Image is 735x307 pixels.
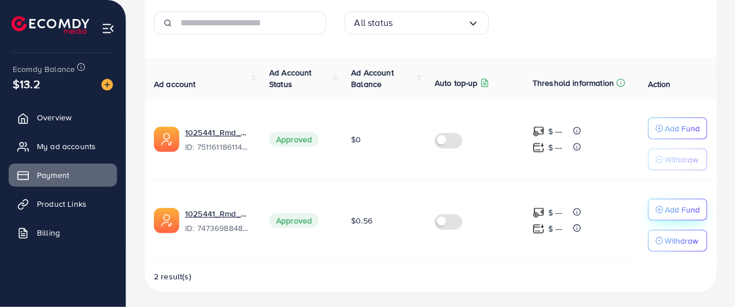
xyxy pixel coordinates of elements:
[351,67,394,90] span: Ad Account Balance
[435,76,478,90] p: Auto top-up
[548,141,563,154] p: $ ---
[648,149,707,170] button: Withdraw
[269,213,319,228] span: Approved
[548,222,563,236] p: $ ---
[665,122,700,135] p: Add Fund
[665,234,698,248] p: Withdraw
[9,192,117,215] a: Product Links
[154,271,191,282] span: 2 result(s)
[665,203,700,217] p: Add Fund
[9,221,117,244] a: Billing
[185,208,251,234] div: <span class='underline'>1025441_Rmd_AFtechnologies_1740106118522</span></br>7473698848045580304
[648,78,671,90] span: Action
[533,76,614,90] p: Threshold information
[345,12,489,35] div: Search for option
[185,127,251,138] a: 1025441_Rmd_AFtechnologies2_1748933544424
[101,79,113,90] img: image
[648,230,707,252] button: Withdraw
[533,142,545,154] img: top-up amount
[101,22,115,35] img: menu
[13,75,40,92] span: $13.2
[154,208,179,233] img: ic-ads-acc.e4c84228.svg
[9,106,117,129] a: Overview
[393,14,467,32] input: Search for option
[351,134,361,145] span: $0
[648,199,707,221] button: Add Fund
[185,141,251,153] span: ID: 7511611861146779656
[686,255,726,298] iframe: Chat
[355,14,393,32] span: All status
[9,135,117,158] a: My ad accounts
[12,16,89,34] img: logo
[548,206,563,219] p: $ ---
[533,126,545,138] img: top-up amount
[154,127,179,152] img: ic-ads-acc.e4c84228.svg
[533,207,545,219] img: top-up amount
[185,208,251,219] a: 1025441_Rmd_AFtechnologies_1740106118522
[154,78,196,90] span: Ad account
[37,169,69,181] span: Payment
[37,141,96,152] span: My ad accounts
[269,67,312,90] span: Ad Account Status
[185,222,251,234] span: ID: 7473698848045580304
[185,127,251,153] div: <span class='underline'>1025441_Rmd_AFtechnologies2_1748933544424</span></br>7511611861146779656
[648,118,707,139] button: Add Fund
[37,112,71,123] span: Overview
[9,164,117,187] a: Payment
[665,153,698,166] p: Withdraw
[13,63,75,75] span: Ecomdy Balance
[548,124,563,138] p: $ ---
[533,223,545,235] img: top-up amount
[269,132,319,147] span: Approved
[37,198,86,210] span: Product Links
[351,215,372,226] span: $0.56
[37,227,60,238] span: Billing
